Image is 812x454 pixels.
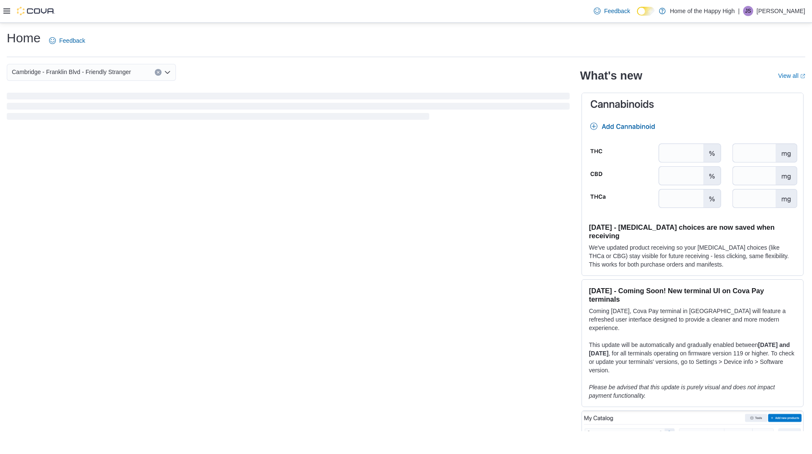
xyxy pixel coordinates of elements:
[155,69,162,76] button: Clear input
[580,69,642,83] h2: What's new
[164,69,171,76] button: Open list of options
[745,6,751,16] span: JS
[7,30,41,47] h1: Home
[12,67,131,77] span: Cambridge - Franklin Blvd - Friendly Stranger
[589,223,796,240] h3: [DATE] - [MEDICAL_DATA] choices are now saved when receiving
[589,243,796,269] p: We've updated product receiving so your [MEDICAL_DATA] choices (like THCa or CBG) stay visible fo...
[743,6,753,16] div: Jake Sullivan
[59,36,85,45] span: Feedback
[757,6,805,16] p: [PERSON_NAME]
[589,286,796,303] h3: [DATE] - Coming Soon! New terminal UI on Cova Pay terminals
[17,7,55,15] img: Cova
[46,32,88,49] a: Feedback
[778,72,805,79] a: View allExternal link
[589,341,796,374] p: This update will be automatically and gradually enabled between , for all terminals operating on ...
[589,384,775,399] em: Please be advised that this update is purely visual and does not impact payment functionality.
[604,7,630,15] span: Feedback
[637,7,655,16] input: Dark Mode
[670,6,735,16] p: Home of the Happy High
[590,3,633,19] a: Feedback
[738,6,740,16] p: |
[800,74,805,79] svg: External link
[589,307,796,332] p: Coming [DATE], Cova Pay terminal in [GEOGRAPHIC_DATA] will feature a refreshed user interface des...
[7,94,570,121] span: Loading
